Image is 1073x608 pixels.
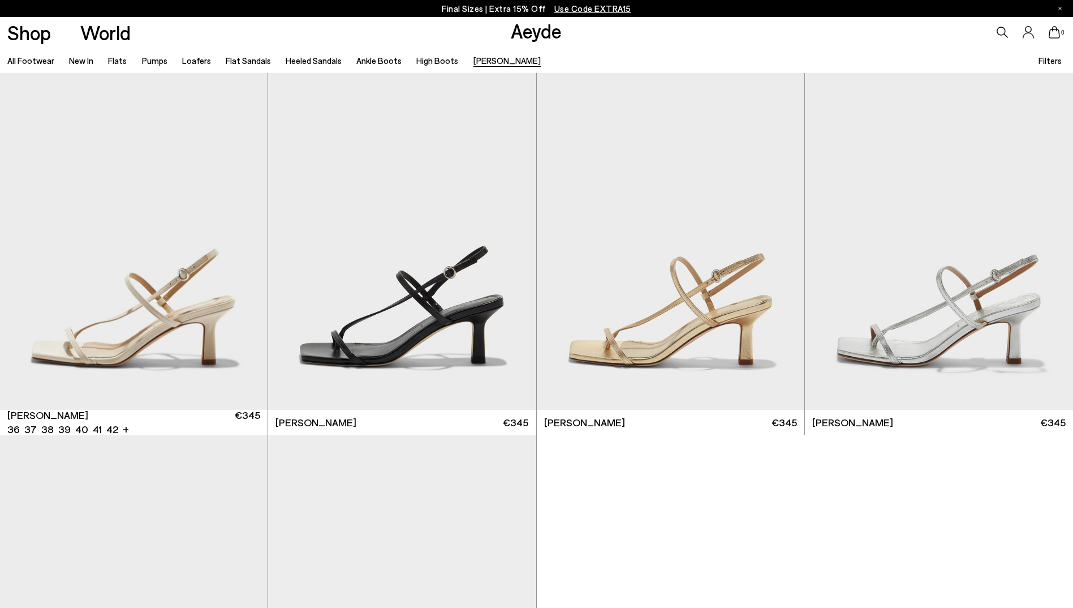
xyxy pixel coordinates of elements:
span: €345 [503,416,528,430]
li: 39 [58,422,71,436]
span: [PERSON_NAME] [812,416,893,430]
a: [PERSON_NAME] €345 [268,410,536,435]
a: Aeyde [511,19,562,42]
a: Flats [108,55,127,66]
span: €345 [1040,416,1066,430]
p: Final Sizes | Extra 15% Off [442,2,631,16]
img: Elise Leather Toe-Post Sandals [268,73,536,410]
a: [PERSON_NAME] €345 [537,410,804,435]
ul: variant [7,422,115,436]
a: Heeled Sandals [286,55,342,66]
a: Shop [7,23,51,42]
li: + [123,421,129,436]
span: €345 [235,408,260,436]
a: 0 [1049,26,1060,38]
a: Loafers [182,55,211,66]
li: 40 [75,422,88,436]
span: [PERSON_NAME] [544,416,625,430]
a: All Footwear [7,55,54,66]
a: Ankle Boots [356,55,402,66]
li: 36 [7,422,20,436]
li: 38 [41,422,54,436]
img: Elise Leather Toe-Post Sandals [537,73,804,410]
div: 2 / 6 [268,73,535,410]
a: [PERSON_NAME] [473,55,541,66]
a: World [80,23,131,42]
a: [PERSON_NAME] €345 [805,410,1073,435]
li: 42 [106,422,118,436]
img: Elise Leather Toe-Post Sandals [805,73,1073,410]
a: Flat Sandals [226,55,271,66]
img: Elise Leather Toe-Post Sandals [268,73,535,410]
span: Navigate to /collections/ss25-final-sizes [554,3,631,14]
span: Filters [1038,55,1062,66]
a: High Boots [416,55,458,66]
span: 0 [1060,29,1066,36]
li: 41 [93,422,102,436]
span: [PERSON_NAME] [7,408,88,422]
span: €345 [772,416,797,430]
a: New In [69,55,93,66]
span: [PERSON_NAME] [275,416,356,430]
li: 37 [24,422,37,436]
a: Pumps [142,55,167,66]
